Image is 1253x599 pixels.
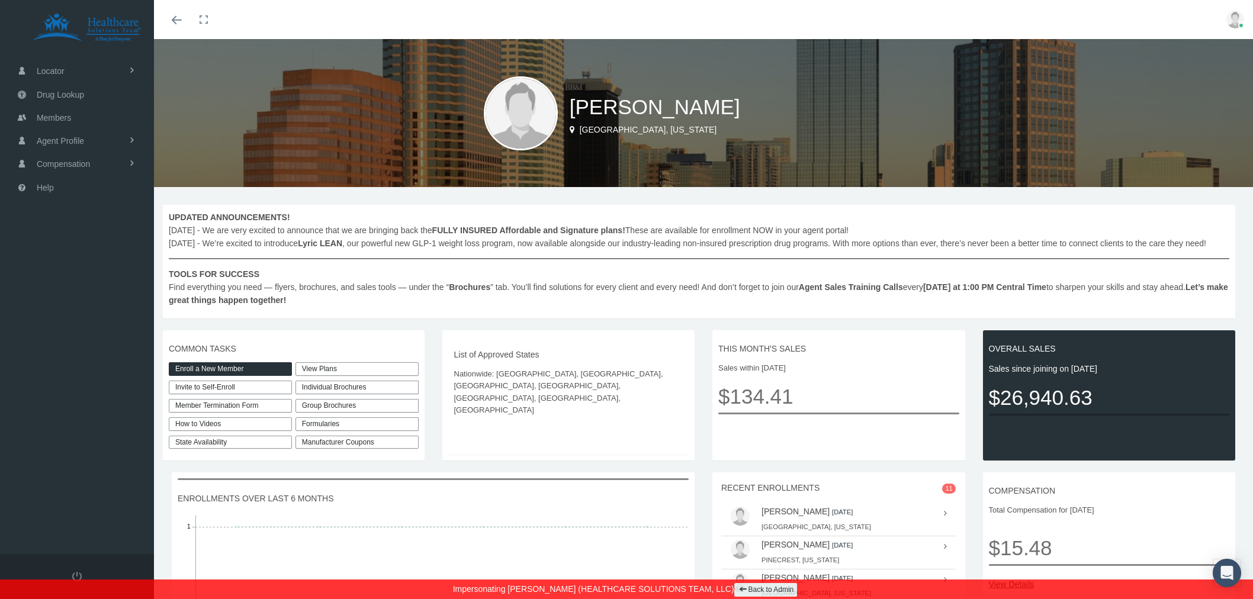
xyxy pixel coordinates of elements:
small: [DATE] [832,508,853,516]
span: [DATE] - We are very excited to announce that we are bringing back the These are available for en... [169,211,1229,307]
a: Back to Admin [734,583,798,597]
b: [DATE] at 1:00 PM Central Time [923,282,1046,292]
span: Compensation [37,153,90,175]
a: View Details [989,578,1230,591]
a: [PERSON_NAME] [762,540,830,549]
small: [DATE] [832,575,853,582]
b: FULLY INSURED Affordable and Signature plans! [432,226,625,235]
span: [PERSON_NAME] [570,95,740,118]
a: Invite to Self-Enroll [169,381,292,394]
img: user-placeholder.jpg [731,540,750,559]
span: $26,940.63 [989,381,1230,414]
span: RECENT ENROLLMENTS [721,483,820,492]
a: How to Videos [169,417,292,431]
small: PINECREST, [US_STATE] [762,556,839,563]
b: Lyric LEAN [298,239,342,248]
span: Locator [37,60,65,82]
span: [GEOGRAPHIC_DATA], [US_STATE] [580,125,717,134]
span: Drug Lookup [37,83,84,106]
span: Total Compensation for [DATE] [989,504,1230,516]
a: View Plans [295,362,419,376]
b: Let’s make great things happen together! [169,282,1228,305]
span: Help [37,176,54,199]
small: [DATE] [832,542,853,549]
b: Agent Sales Training Calls [799,282,903,292]
tspan: 1 [187,524,191,530]
span: $15.48 [989,523,1230,564]
div: Open Intercom Messenger [1213,559,1241,587]
a: [PERSON_NAME] [762,507,830,516]
span: Nationwide: [GEOGRAPHIC_DATA], [GEOGRAPHIC_DATA], [GEOGRAPHIC_DATA], [GEOGRAPHIC_DATA], [GEOGRAPH... [454,368,683,417]
img: HEALTHCARE SOLUTIONS TEAM, LLC [15,13,158,43]
a: [PERSON_NAME] [762,573,830,582]
span: THIS MONTH'S SALES [718,342,959,355]
div: Formularies [295,417,419,431]
span: Sales since joining on [DATE] [989,362,1230,375]
b: TOOLS FOR SUCCESS [169,269,259,279]
span: COMMON TASKS [169,342,419,355]
div: Impersonating [PERSON_NAME] (HEALTHCARE SOLUTIONS TEAM, LLC) [9,579,1244,599]
span: Agent Profile [37,130,84,152]
a: Manufacturer Coupons [295,436,419,449]
span: COMPENSATION [989,484,1230,497]
span: 11 [942,484,956,494]
span: OVERALL SALES [989,342,1230,355]
img: user-placeholder.jpg [731,507,750,526]
div: Individual Brochures [295,381,419,394]
img: user-placeholder.jpg [1226,11,1244,28]
a: Enroll a New Member [169,362,292,376]
img: user-placeholder.jpg [731,573,750,592]
span: $134.41 [718,380,959,413]
div: Group Brochures [295,399,419,413]
a: Member Termination Form [169,399,292,413]
span: Sales within [DATE] [718,362,959,374]
span: Members [37,107,71,129]
a: State Availability [169,436,292,449]
span: ENROLLMENTS OVER LAST 6 MONTHS [178,492,689,505]
img: user-placeholder.jpg [484,76,558,150]
b: Brochures [449,282,490,292]
small: [GEOGRAPHIC_DATA], [US_STATE] [762,523,871,530]
b: UPDATED ANNOUNCEMENTS! [169,212,290,222]
span: List of Approved States [454,348,683,361]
